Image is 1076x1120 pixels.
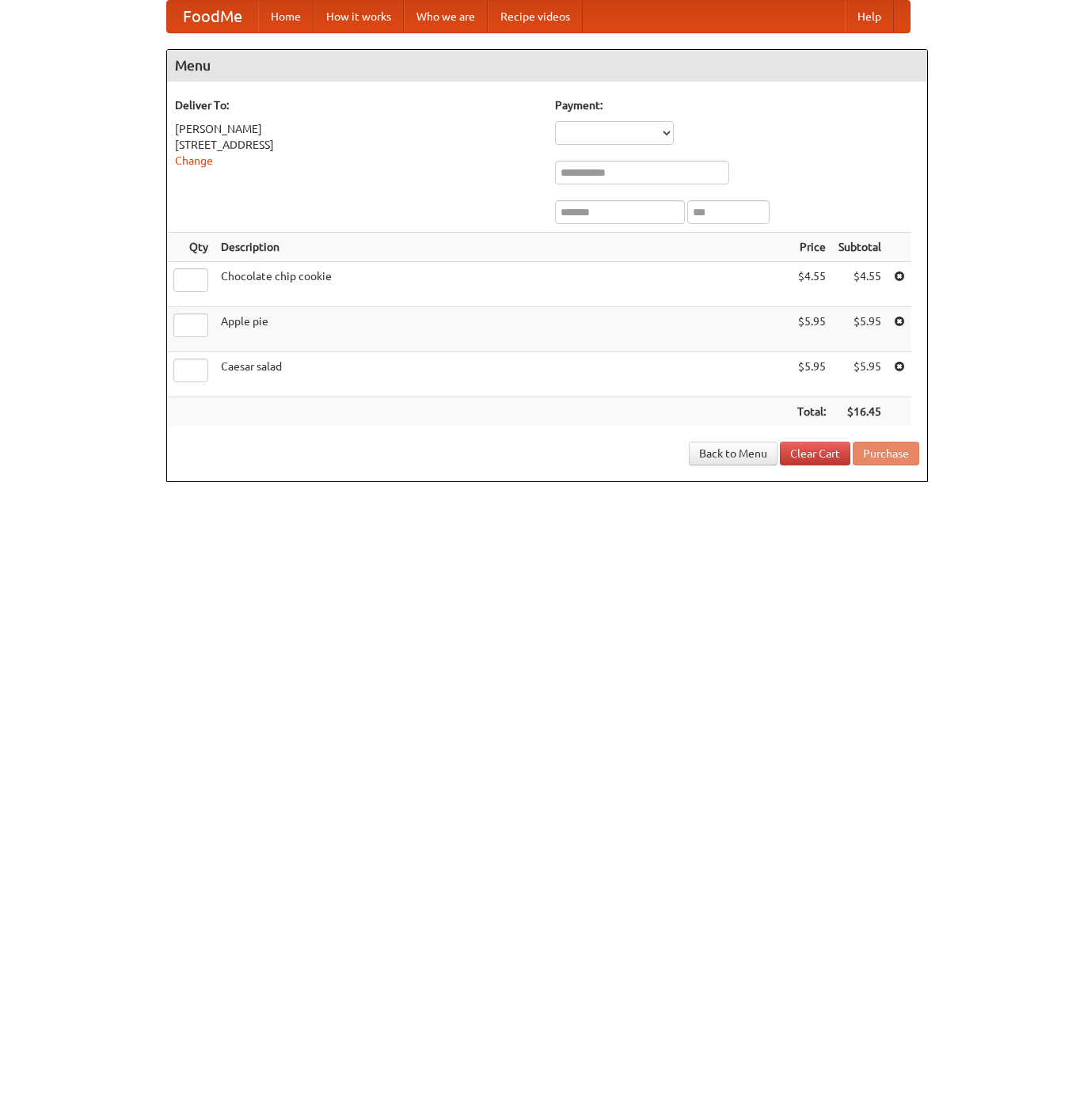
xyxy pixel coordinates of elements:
[832,262,888,307] td: $4.55
[832,233,888,262] th: Subtotal
[791,352,832,397] td: $5.95
[215,352,791,397] td: Caesar salad
[314,1,404,32] a: How it works
[832,397,888,427] th: $16.45
[175,97,539,113] h5: Deliver To:
[175,137,539,153] div: [STREET_ADDRESS]
[167,50,927,82] h4: Menu
[215,233,791,262] th: Description
[215,262,791,307] td: Chocolate chip cookie
[791,397,832,427] th: Total:
[689,442,778,465] a: Back to Menu
[215,307,791,352] td: Apple pie
[167,1,258,32] a: FoodMe
[404,1,488,32] a: Who we are
[780,442,850,465] a: Clear Cart
[845,1,894,32] a: Help
[832,352,888,397] td: $5.95
[832,307,888,352] td: $5.95
[167,233,215,262] th: Qty
[791,262,832,307] td: $4.55
[555,97,919,113] h5: Payment:
[791,307,832,352] td: $5.95
[853,442,919,465] button: Purchase
[488,1,583,32] a: Recipe videos
[791,233,832,262] th: Price
[175,154,213,167] a: Change
[175,121,539,137] div: [PERSON_NAME]
[258,1,314,32] a: Home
